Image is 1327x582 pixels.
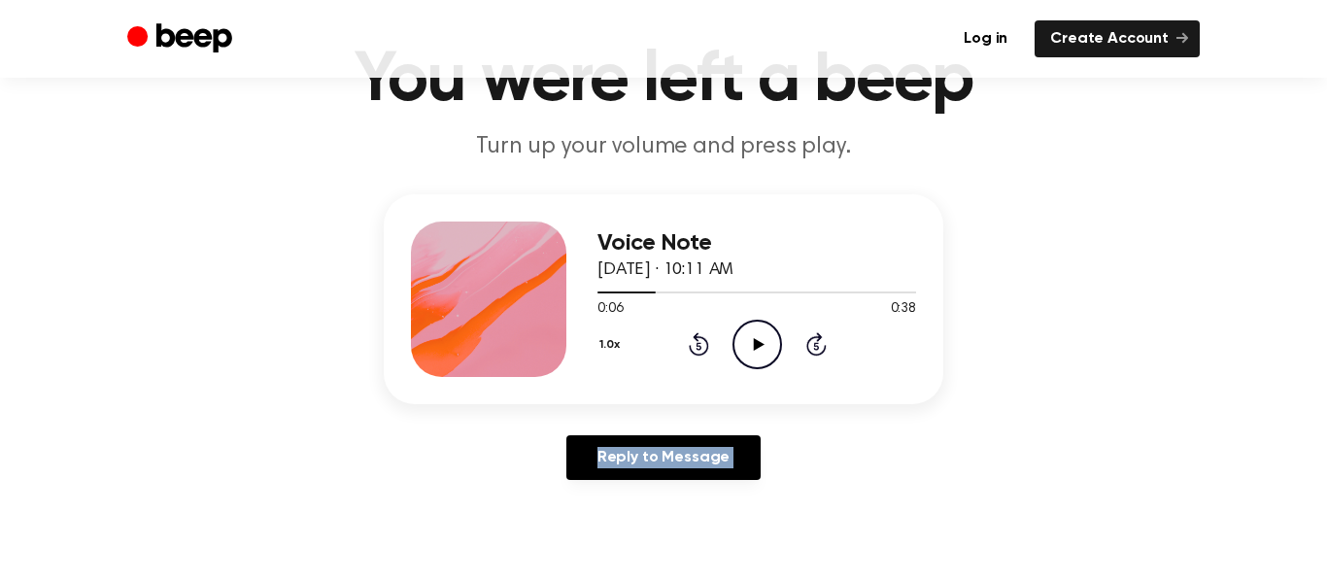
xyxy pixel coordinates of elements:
[948,20,1023,57] a: Log in
[597,261,733,279] span: [DATE] · 10:11 AM
[127,20,237,58] a: Beep
[597,328,628,361] button: 1.0x
[891,299,916,320] span: 0:38
[566,435,761,480] a: Reply to Message
[290,131,1037,163] p: Turn up your volume and press play.
[166,46,1161,116] h1: You were left a beep
[597,299,623,320] span: 0:06
[1035,20,1200,57] a: Create Account
[597,230,916,257] h3: Voice Note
